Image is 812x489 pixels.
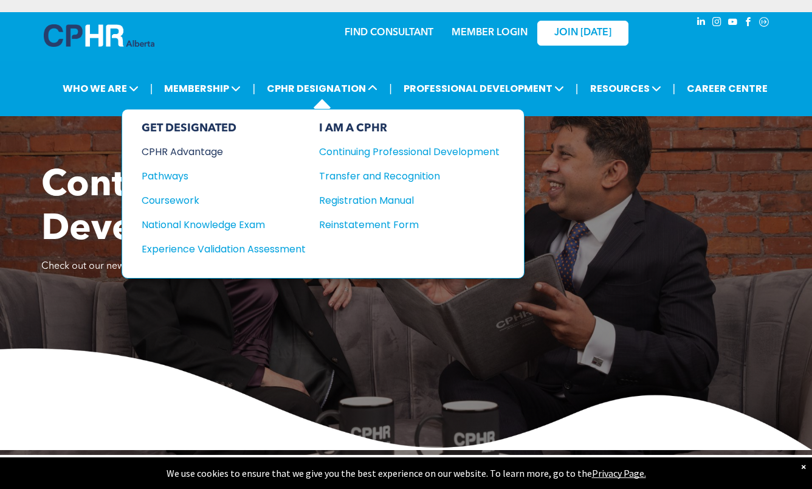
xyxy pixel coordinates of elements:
[41,168,463,248] span: Continuing Professional Development
[694,15,707,32] a: linkedin
[587,77,665,100] span: RESOURCES
[59,77,142,100] span: WHO WE ARE
[319,217,500,232] a: Reinstatement Form
[150,76,153,101] li: |
[710,15,723,32] a: instagram
[142,144,289,159] div: CPHR Advantage
[142,241,289,257] div: Experience Validation Assessment
[41,262,362,271] span: Check out our new, CPD Approved Professional Development Calendar!
[319,122,500,135] div: I AM A CPHR
[741,15,755,32] a: facebook
[319,217,481,232] div: Reinstatement Form
[592,467,646,479] a: Privacy Page.
[319,193,481,208] div: Registration Manual
[319,144,500,159] a: Continuing Professional Development
[389,76,392,101] li: |
[142,144,306,159] a: CPHR Advantage
[142,168,289,184] div: Pathways
[554,27,611,39] span: JOIN [DATE]
[400,77,568,100] span: PROFESSIONAL DEVELOPMENT
[263,77,381,100] span: CPHR DESIGNATION
[673,76,676,101] li: |
[142,122,306,135] div: GET DESIGNATED
[44,24,154,47] img: A blue and white logo for cp alberta
[726,15,739,32] a: youtube
[801,460,806,473] div: Dismiss notification
[142,217,289,232] div: National Knowledge Exam
[319,168,481,184] div: Transfer and Recognition
[142,193,289,208] div: Coursework
[142,217,306,232] a: National Knowledge Exam
[683,77,771,100] a: CAREER CENTRE
[576,76,579,101] li: |
[142,168,306,184] a: Pathways
[142,241,306,257] a: Experience Validation Assessment
[142,193,306,208] a: Coursework
[252,76,255,101] li: |
[319,168,500,184] a: Transfer and Recognition
[537,21,628,46] a: JOIN [DATE]
[319,144,481,159] div: Continuing Professional Development
[452,28,528,38] a: MEMBER LOGIN
[345,28,433,38] a: FIND CONSULTANT
[757,15,771,32] a: Social network
[160,77,244,100] span: MEMBERSHIP
[319,193,500,208] a: Registration Manual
